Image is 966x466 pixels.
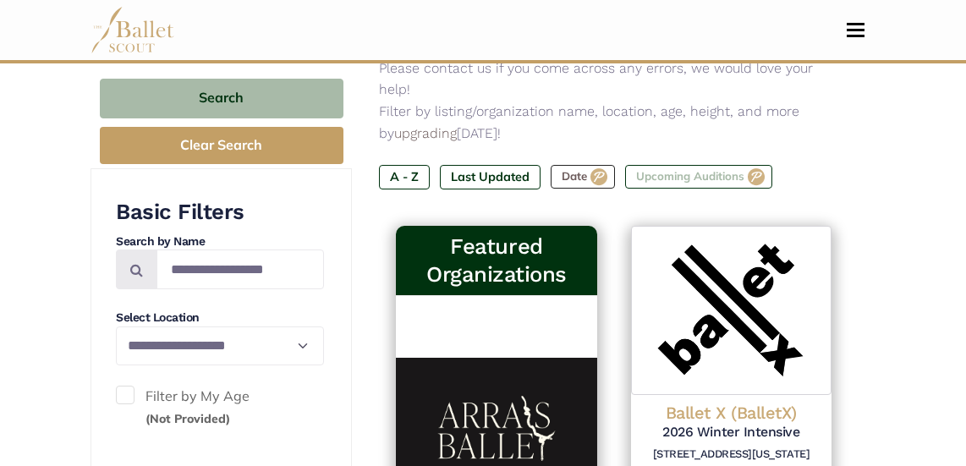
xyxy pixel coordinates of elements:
[116,233,324,250] h4: Search by Name
[100,127,343,165] button: Clear Search
[631,226,832,395] img: Logo
[440,165,541,189] label: Last Updated
[625,165,772,189] label: Upcoming Auditions
[645,424,818,441] h5: 2026 Winter Intensive
[100,79,343,118] button: Search
[645,402,818,424] h4: Ballet X (BalletX)
[394,125,457,141] a: upgrading
[116,310,324,326] h4: Select Location
[836,22,875,38] button: Toggle navigation
[551,165,615,189] label: Date
[645,447,818,462] h6: [STREET_ADDRESS][US_STATE]
[116,386,324,429] label: Filter by My Age
[156,249,324,289] input: Search by names...
[379,165,430,189] label: A - Z
[116,198,324,226] h3: Basic Filters
[379,101,848,144] p: Filter by listing/organization name, location, age, height, and more by [DATE]!
[379,58,848,101] p: Please contact us if you come across any errors, we would love your help!
[145,411,230,426] small: (Not Provided)
[409,233,583,289] h3: Featured Organizations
